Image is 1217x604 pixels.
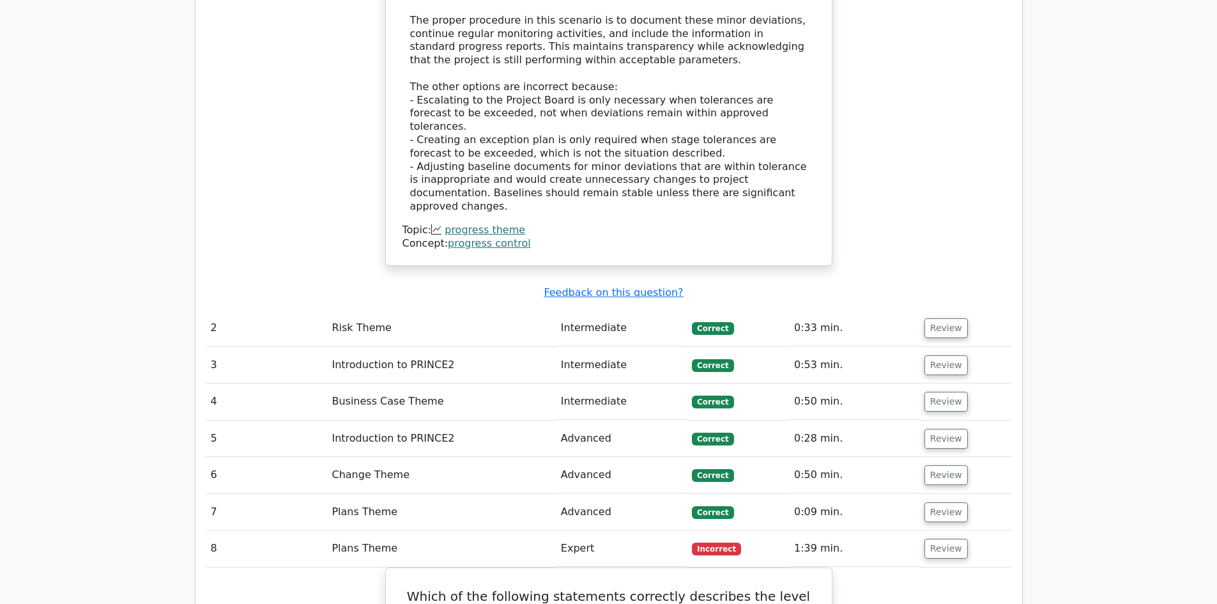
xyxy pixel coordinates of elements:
[692,396,733,408] span: Correct
[206,421,327,457] td: 5
[402,224,815,237] div: Topic:
[692,469,733,482] span: Correct
[924,465,968,485] button: Review
[556,347,687,383] td: Intermediate
[206,457,327,493] td: 6
[789,494,919,530] td: 0:09 min.
[692,322,733,335] span: Correct
[326,347,555,383] td: Introduction to PRINCE2
[556,383,687,420] td: Intermediate
[556,494,687,530] td: Advanced
[789,457,919,493] td: 0:50 min.
[206,494,327,530] td: 7
[924,392,968,412] button: Review
[692,359,733,372] span: Correct
[924,355,968,375] button: Review
[544,286,683,298] a: Feedback on this question?
[326,383,555,420] td: Business Case Theme
[326,310,555,346] td: Risk Theme
[789,383,919,420] td: 0:50 min.
[556,530,687,567] td: Expert
[556,457,687,493] td: Advanced
[206,383,327,420] td: 4
[924,429,968,449] button: Review
[789,347,919,383] td: 0:53 min.
[326,494,555,530] td: Plans Theme
[692,433,733,445] span: Correct
[445,224,525,236] a: progress theme
[326,421,555,457] td: Introduction to PRINCE2
[789,421,919,457] td: 0:28 min.
[789,310,919,346] td: 0:33 min.
[556,421,687,457] td: Advanced
[692,543,741,555] span: Incorrect
[402,237,815,251] div: Concept:
[326,530,555,567] td: Plans Theme
[556,310,687,346] td: Intermediate
[206,530,327,567] td: 8
[924,502,968,522] button: Review
[692,506,733,519] span: Correct
[326,457,555,493] td: Change Theme
[924,318,968,338] button: Review
[448,237,531,249] a: progress control
[789,530,919,567] td: 1:39 min.
[924,539,968,559] button: Review
[206,310,327,346] td: 2
[206,347,327,383] td: 3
